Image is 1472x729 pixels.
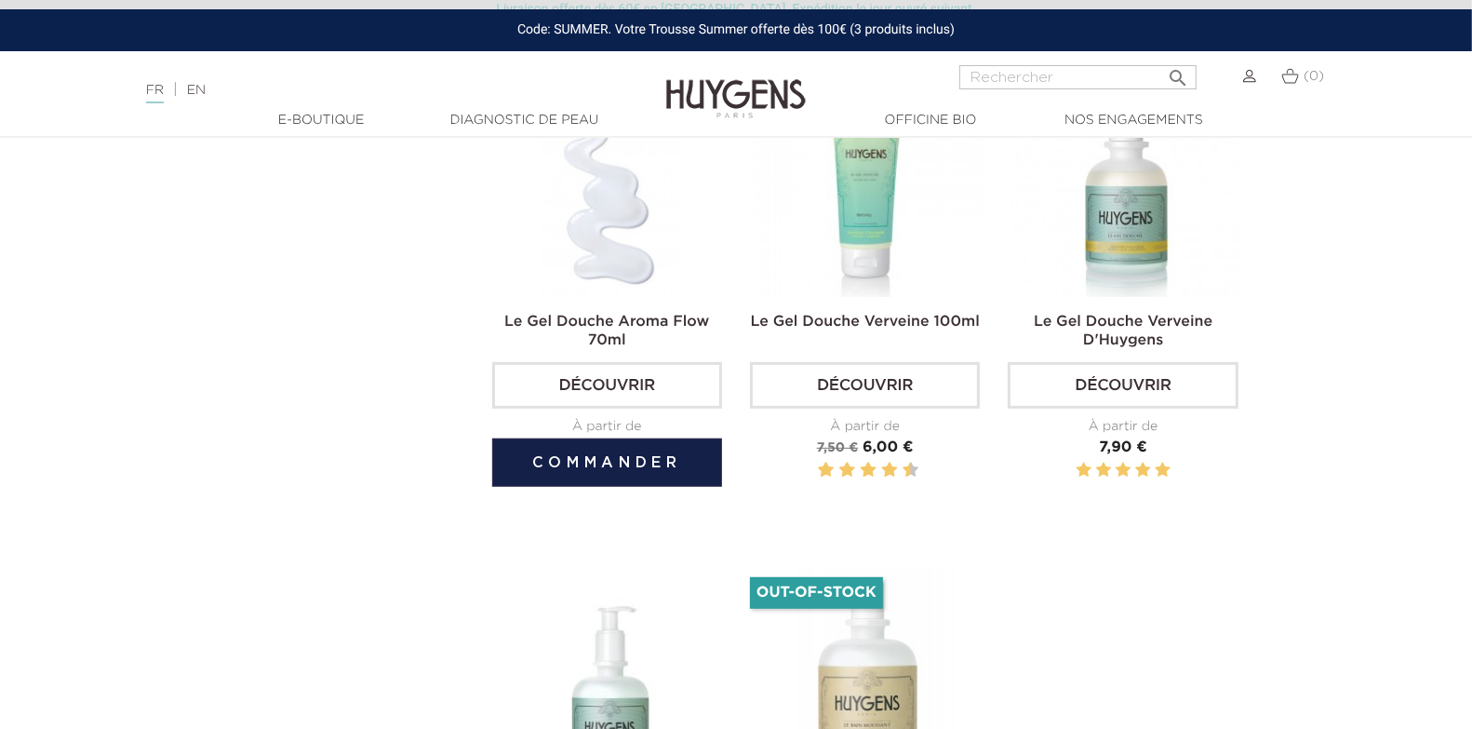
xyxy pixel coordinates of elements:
a: E-Boutique [228,111,414,130]
input: Rechercher [959,65,1197,89]
label: 2 [822,459,831,482]
a: Le Gel Douche Verveine D'Huygens [1034,315,1212,348]
label: 1 [814,459,817,482]
a: Découvrir [750,362,980,409]
span: 7,50 € [817,441,859,454]
label: 2 [1096,459,1111,482]
label: 3 [836,459,838,482]
label: 5 [1155,459,1170,482]
div: À partir de [1008,417,1238,437]
label: 7 [878,459,881,482]
li: Out-of-Stock [750,577,883,609]
img: LE GEL DOUCHE 250ml VERVEINE D'HUYGENS [1011,67,1241,297]
label: 1 [1077,459,1091,482]
img: Le Gel Douche Verveine 100ml [754,67,984,297]
img: Huygens [666,49,806,121]
span: 7,90 € [1099,440,1146,455]
a: Le Gel Douche Aroma Flow 70ml [504,315,709,348]
label: 5 [857,459,860,482]
button: Commander [492,439,722,487]
a: EN [187,84,206,97]
span: 6,00 € [863,440,914,455]
label: 8 [885,459,894,482]
label: 4 [843,459,852,482]
i:  [1167,61,1189,84]
button:  [1161,60,1195,85]
div: À partir de [750,417,980,437]
div: | [137,79,599,101]
label: 6 [863,459,873,482]
span: (0) [1304,70,1324,83]
div: À partir de [492,417,722,437]
label: 3 [1116,459,1131,482]
a: Découvrir [1008,362,1238,409]
label: 9 [899,459,902,482]
a: Découvrir [492,362,722,409]
label: 10 [906,459,916,482]
a: Le Gel Douche Verveine 100ml [751,315,980,330]
a: Nos engagements [1040,111,1226,130]
a: Diagnostic de peau [431,111,617,130]
label: 4 [1135,459,1150,482]
a: Officine Bio [837,111,1024,130]
a: FR [146,84,164,103]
